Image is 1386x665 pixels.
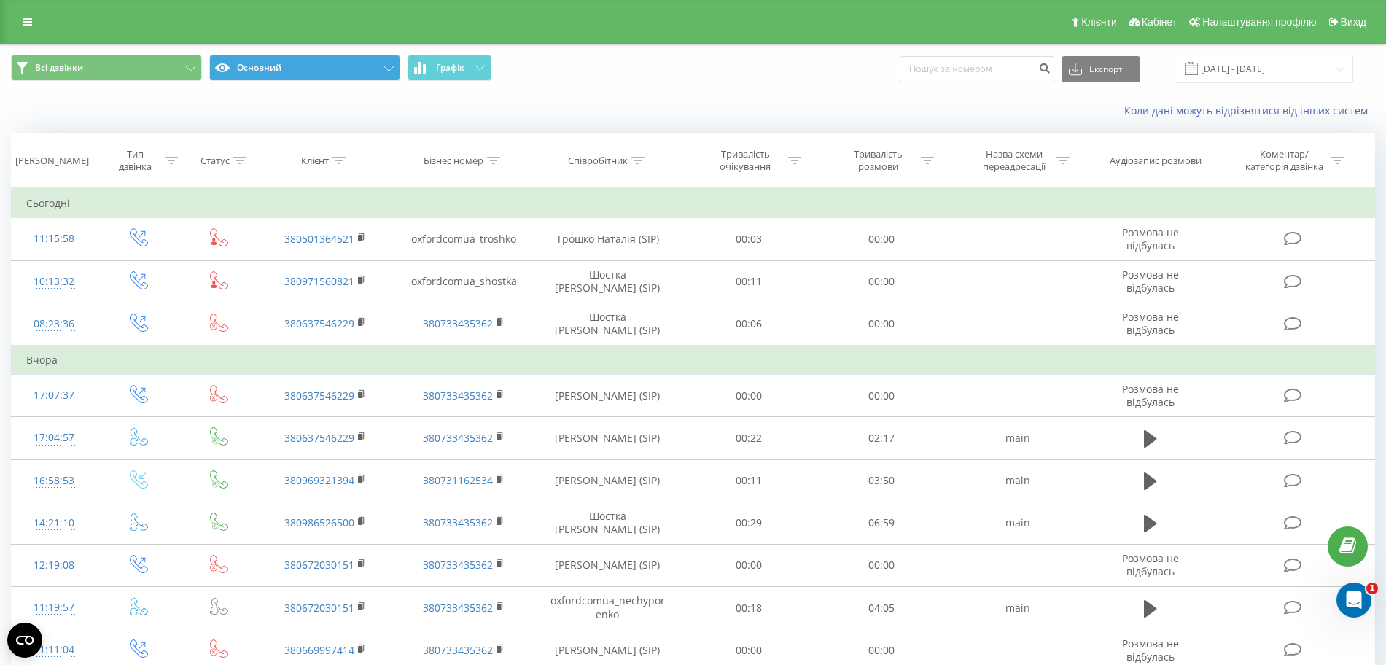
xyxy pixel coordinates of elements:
[423,516,493,529] a: 380733435362
[284,558,354,572] a: 380672030151
[11,55,202,81] button: Всі дзвінки
[949,502,1087,544] td: main
[1122,310,1179,337] span: Розмова не відбулась
[815,417,949,459] td: 02:17
[815,375,949,417] td: 00:00
[26,636,82,664] div: 11:11:04
[533,459,682,502] td: [PERSON_NAME] (SIP)
[682,303,816,346] td: 00:06
[284,389,354,402] a: 380637546229
[682,218,816,260] td: 00:03
[423,558,493,572] a: 380733435362
[26,225,82,253] div: 11:15:58
[706,148,785,173] div: Тривалість очікування
[408,55,491,81] button: Графік
[26,310,82,338] div: 08:23:36
[26,424,82,452] div: 17:04:57
[26,467,82,495] div: 16:58:53
[1142,16,1177,28] span: Кабінет
[200,155,230,167] div: Статус
[533,218,682,260] td: Трошко Наталія (SIP)
[26,381,82,410] div: 17:07:37
[284,232,354,246] a: 380501364521
[1122,551,1179,578] span: Розмова не відбулась
[839,148,917,173] div: Тривалість розмови
[1202,16,1316,28] span: Налаштування профілю
[284,601,354,615] a: 380672030151
[284,431,354,445] a: 380637546229
[423,473,493,487] a: 380731162534
[109,148,161,173] div: Тип дзвінка
[949,417,1087,459] td: main
[815,502,949,544] td: 06:59
[533,587,682,629] td: oxfordcomua_nechyporenko
[1336,583,1371,618] iframe: Intercom live chat
[682,260,816,303] td: 00:11
[1124,104,1375,117] a: Коли дані можуть відрізнятися вiд інших систем
[1122,637,1179,664] span: Розмова не відбулась
[533,544,682,586] td: [PERSON_NAME] (SIP)
[7,623,42,658] button: Open CMP widget
[284,316,354,330] a: 380637546229
[682,502,816,544] td: 00:29
[533,303,682,346] td: Шостка [PERSON_NAME] (SIP)
[682,417,816,459] td: 00:22
[682,375,816,417] td: 00:00
[12,346,1375,375] td: Вчора
[815,303,949,346] td: 00:00
[949,459,1087,502] td: main
[682,459,816,502] td: 00:11
[815,459,949,502] td: 03:50
[394,218,533,260] td: oxfordcomua_troshko
[26,594,82,622] div: 11:19:57
[815,587,949,629] td: 04:05
[423,389,493,402] a: 380733435362
[284,516,354,529] a: 380986526500
[1122,225,1179,252] span: Розмова не відбулась
[15,155,89,167] div: [PERSON_NAME]
[533,260,682,303] td: Шостка [PERSON_NAME] (SIP)
[815,260,949,303] td: 00:00
[436,63,464,73] span: Графік
[26,268,82,296] div: 10:13:32
[1341,16,1366,28] span: Вихід
[949,587,1087,629] td: main
[424,155,483,167] div: Бізнес номер
[423,601,493,615] a: 380733435362
[26,551,82,580] div: 12:19:08
[815,218,949,260] td: 00:00
[815,544,949,586] td: 00:00
[682,544,816,586] td: 00:00
[1242,148,1327,173] div: Коментар/категорія дзвінка
[284,473,354,487] a: 380969321394
[1122,382,1179,409] span: Розмова не відбулась
[35,62,83,74] span: Всі дзвінки
[284,274,354,288] a: 380971560821
[301,155,329,167] div: Клієнт
[423,643,493,657] a: 380733435362
[682,587,816,629] td: 00:18
[423,431,493,445] a: 380733435362
[533,375,682,417] td: [PERSON_NAME] (SIP)
[284,643,354,657] a: 380669997414
[394,260,533,303] td: oxfordcomua_shostka
[1081,16,1117,28] span: Клієнти
[1122,268,1179,295] span: Розмова не відбулась
[533,502,682,544] td: Шостка [PERSON_NAME] (SIP)
[975,148,1053,173] div: Назва схеми переадресації
[12,189,1375,218] td: Сьогодні
[423,316,493,330] a: 380733435362
[533,417,682,459] td: [PERSON_NAME] (SIP)
[900,56,1054,82] input: Пошук за номером
[26,509,82,537] div: 14:21:10
[1062,56,1140,82] button: Експорт
[1366,583,1378,594] span: 1
[209,55,400,81] button: Основний
[1110,155,1202,167] div: Аудіозапис розмови
[568,155,628,167] div: Співробітник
